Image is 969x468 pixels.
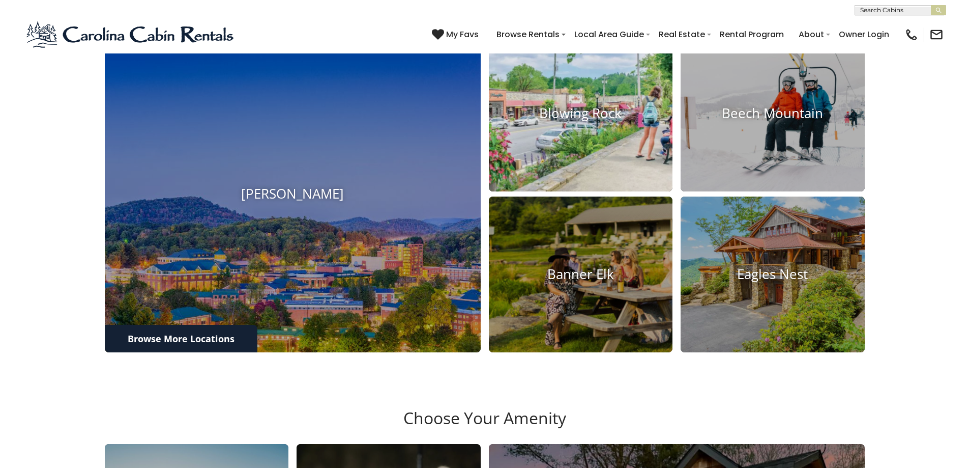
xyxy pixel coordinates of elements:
[794,25,829,43] a: About
[489,106,673,122] h4: Blowing Rock
[432,28,481,41] a: My Favs
[654,25,710,43] a: Real Estate
[715,25,789,43] a: Rental Program
[446,28,479,41] span: My Favs
[681,266,865,282] h4: Eagles Nest
[569,25,649,43] a: Local Area Guide
[103,408,866,444] h3: Choose Your Amenity
[489,266,673,282] h4: Banner Elk
[105,325,257,352] a: Browse More Locations
[105,186,481,202] h4: [PERSON_NAME]
[491,25,565,43] a: Browse Rentals
[904,27,919,42] img: phone-regular-black.png
[681,36,865,191] a: Beech Mountain
[929,27,944,42] img: mail-regular-black.png
[681,106,865,122] h4: Beech Mountain
[489,36,673,191] a: Blowing Rock
[681,197,865,352] a: Eagles Nest
[25,19,237,50] img: Blue-2.png
[834,25,894,43] a: Owner Login
[105,36,481,352] a: [PERSON_NAME]
[489,197,673,352] a: Banner Elk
